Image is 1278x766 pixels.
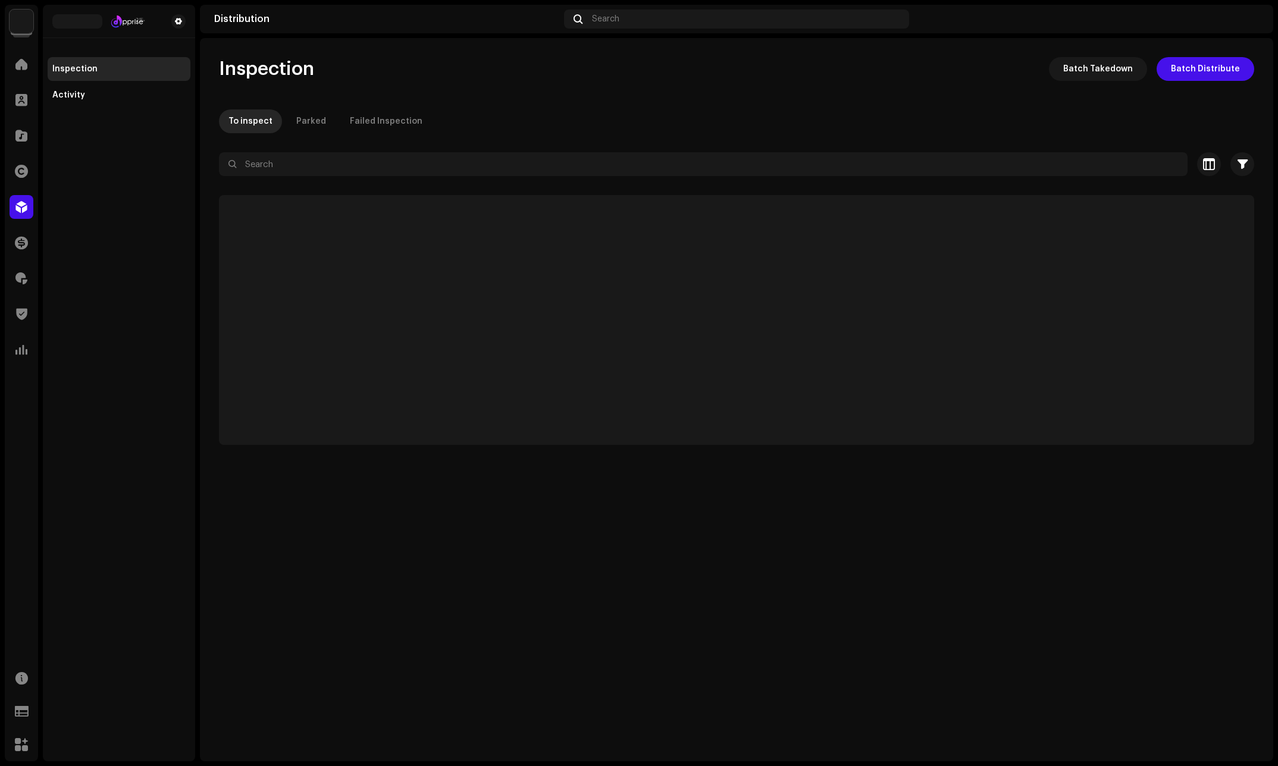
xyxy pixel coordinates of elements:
[52,90,85,100] div: Activity
[214,14,559,24] div: Distribution
[102,14,152,29] img: bf2740f5-a004-4424-adf7-7bc84ff11fd7
[52,64,98,74] div: Inspection
[228,109,272,133] div: To inspect
[1157,57,1254,81] button: Batch Distribute
[219,57,314,81] span: Inspection
[1240,10,1259,29] img: 94355213-6620-4dec-931c-2264d4e76804
[1049,57,1147,81] button: Batch Takedown
[296,109,326,133] div: Parked
[1171,57,1240,81] span: Batch Distribute
[48,57,190,81] re-m-nav-item: Inspection
[219,152,1188,176] input: Search
[10,10,33,33] img: 1c16f3de-5afb-4452-805d-3f3454e20b1b
[1063,57,1133,81] span: Batch Takedown
[48,83,190,107] re-m-nav-item: Activity
[592,14,619,24] span: Search
[350,109,422,133] div: Failed Inspection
